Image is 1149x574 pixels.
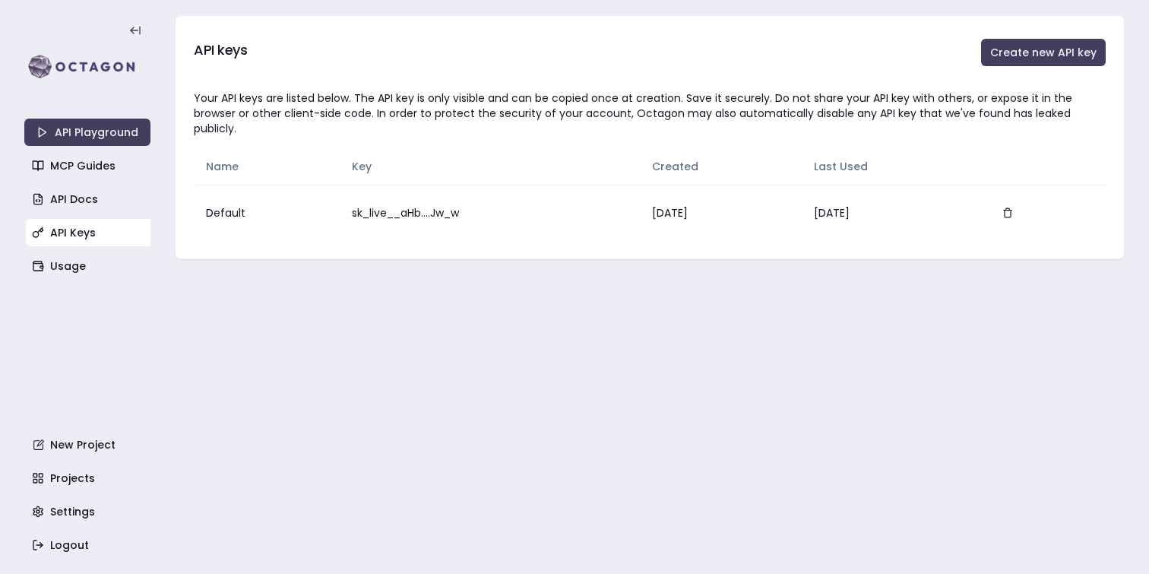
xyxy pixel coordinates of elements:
[24,52,150,82] img: logo-rect-yK7x_WSZ.svg
[194,90,1106,136] div: Your API keys are listed below. The API key is only visible and can be copied once at creation. S...
[26,252,152,280] a: Usage
[26,431,152,458] a: New Project
[981,39,1106,66] button: Create new API key
[26,531,152,559] a: Logout
[26,219,152,246] a: API Keys
[640,148,802,185] th: Created
[194,185,340,240] td: Default
[340,148,640,185] th: Key
[26,498,152,525] a: Settings
[802,148,980,185] th: Last Used
[24,119,150,146] a: API Playground
[26,465,152,492] a: Projects
[802,185,980,240] td: [DATE]
[26,152,152,179] a: MCP Guides
[194,40,247,61] h3: API keys
[640,185,802,240] td: [DATE]
[26,186,152,213] a: API Docs
[340,185,640,240] td: sk_live__aHb....Jw_w
[194,148,340,185] th: Name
